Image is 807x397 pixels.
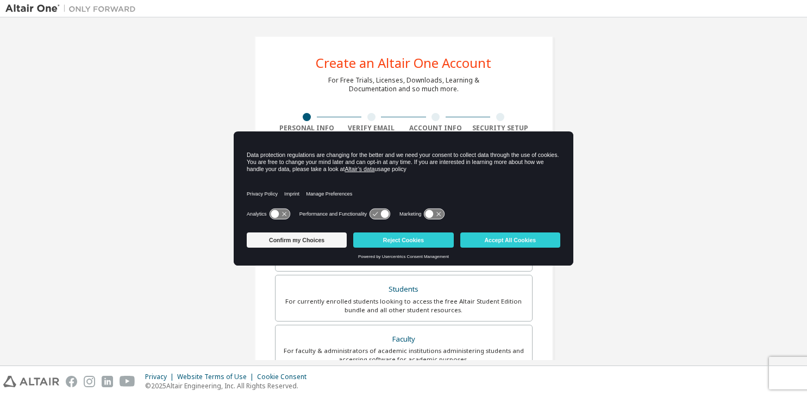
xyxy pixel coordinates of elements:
[66,376,77,387] img: facebook.svg
[339,124,404,133] div: Verify Email
[468,124,533,133] div: Security Setup
[3,376,59,387] img: altair_logo.svg
[282,332,526,347] div: Faculty
[84,376,95,387] img: instagram.svg
[282,346,526,364] div: For faculty & administrators of academic institutions administering students and accessing softwa...
[177,373,257,381] div: Website Terms of Use
[282,282,526,297] div: Students
[145,373,177,381] div: Privacy
[102,376,113,387] img: linkedin.svg
[145,381,313,390] p: © 2025 Altair Engineering, Inc. All Rights Reserved.
[120,376,135,387] img: youtube.svg
[316,56,491,70] div: Create an Altair One Account
[404,124,468,133] div: Account Info
[5,3,141,14] img: Altair One
[275,124,340,133] div: Personal Info
[282,297,526,314] div: For currently enrolled students looking to access the free Altair Student Edition bundle and all ...
[328,76,479,93] div: For Free Trials, Licenses, Downloads, Learning & Documentation and so much more.
[257,373,313,381] div: Cookie Consent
